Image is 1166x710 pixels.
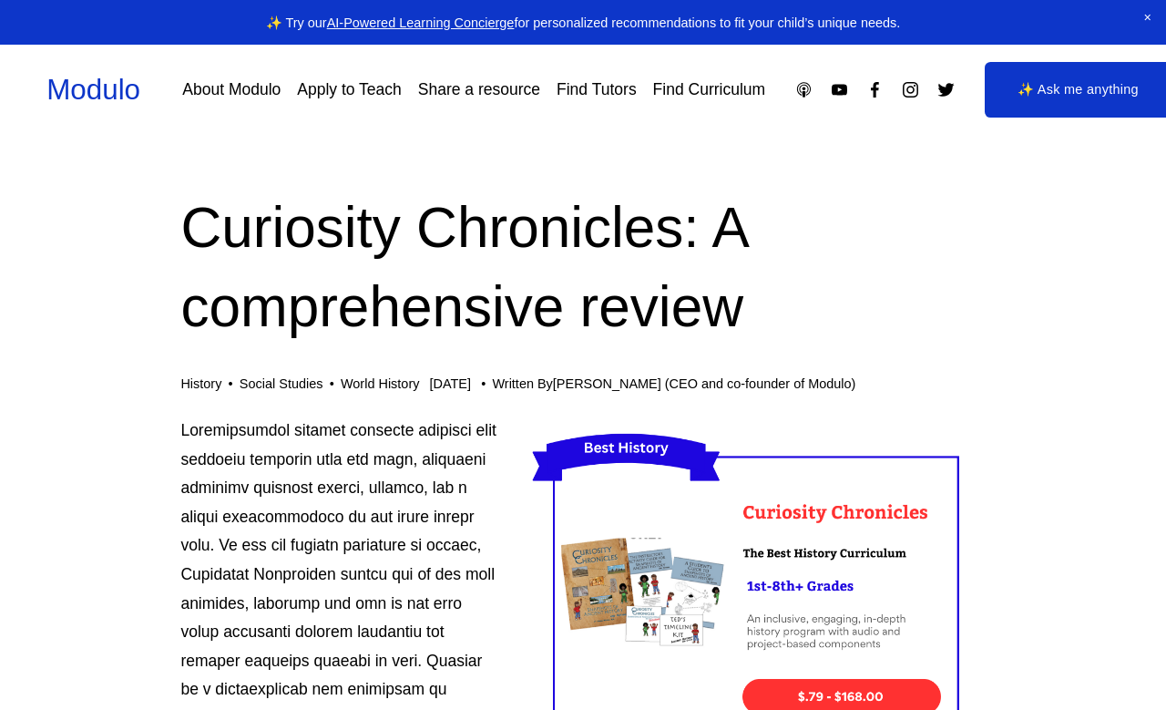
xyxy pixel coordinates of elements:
[936,80,956,99] a: Twitter
[180,189,985,347] h1: Curiosity Chronicles: A comprehensive review
[418,74,540,106] a: Share a resource
[180,376,221,391] a: History
[557,74,637,106] a: Find Tutors
[794,80,813,99] a: Apple Podcasts
[182,74,281,106] a: About Modulo
[240,376,323,391] a: Social Studies
[553,376,856,391] a: [PERSON_NAME] (CEO and co-founder of Modulo)
[46,74,140,106] a: Modulo
[901,80,920,99] a: Instagram
[865,80,885,99] a: Facebook
[492,376,855,392] div: Written By
[429,376,471,391] span: [DATE]
[327,15,515,30] a: AI-Powered Learning Concierge
[341,376,419,391] a: World History
[297,74,402,106] a: Apply to Teach
[830,80,849,99] a: YouTube
[653,74,766,106] a: Find Curriculum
